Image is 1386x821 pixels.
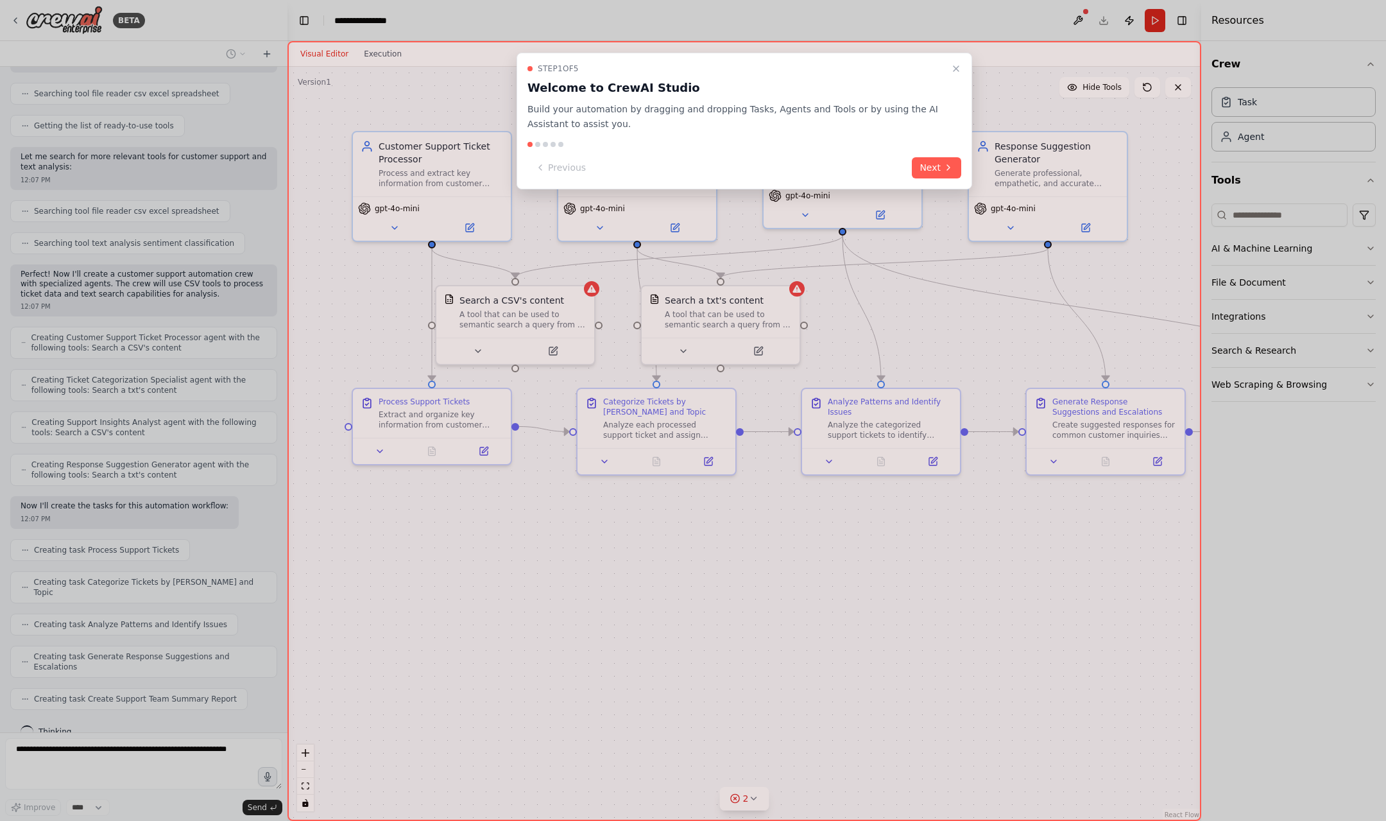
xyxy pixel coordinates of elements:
button: Next [912,157,961,178]
button: Previous [527,157,594,178]
button: Hide left sidebar [295,12,313,30]
p: Build your automation by dragging and dropping Tasks, Agents and Tools or by using the AI Assista... [527,102,946,132]
button: Close walkthrough [948,61,964,76]
span: Step 1 of 5 [538,64,579,74]
h3: Welcome to CrewAI Studio [527,79,946,97]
